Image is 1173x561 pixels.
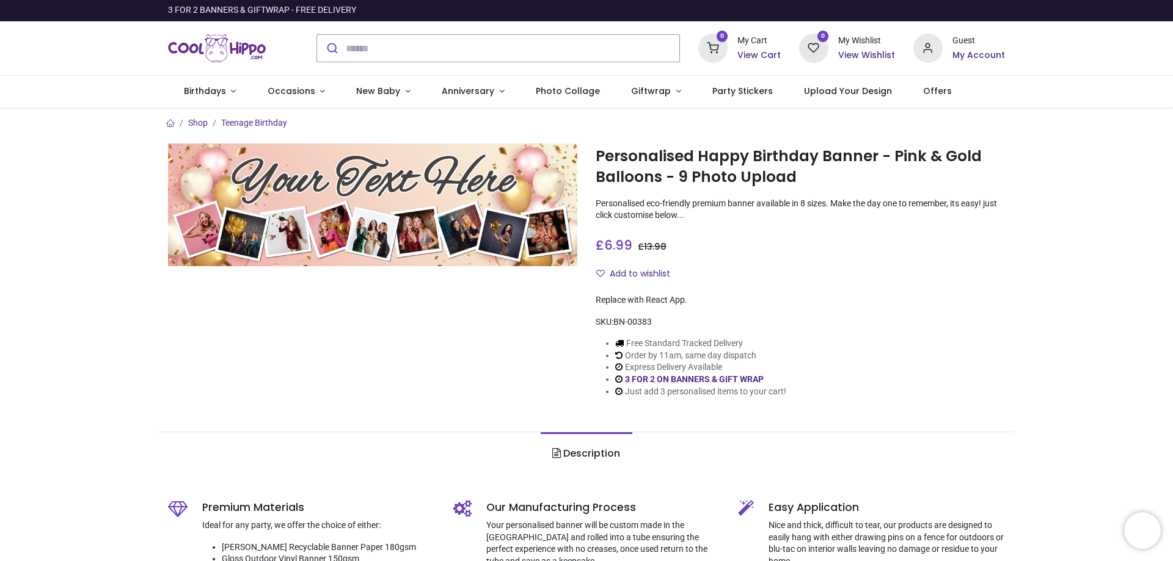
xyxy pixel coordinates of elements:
[541,432,632,475] a: Description
[748,4,1005,16] iframe: Customer reviews powered by Trustpilot
[644,241,667,253] span: 13.98
[952,49,1005,62] a: My Account
[268,85,315,97] span: Occasions
[615,386,786,398] li: Just add 3 personalised items to your cart!
[799,43,828,52] a: 0
[817,31,829,42] sup: 0
[317,35,346,62] button: Submit
[596,316,1005,328] div: SKU:
[615,361,786,374] li: Express Delivery Available
[202,519,435,532] p: Ideal for any party, we offer the choice of either:
[596,269,605,278] i: Add to wishlist
[615,76,696,107] a: Giftwrap
[717,31,728,42] sup: 0
[596,198,1005,222] p: Personalised eco-friendly premium banner available in 8 sizes. Make the day one to remember, its ...
[596,236,632,254] span: £
[952,35,1005,47] div: Guest
[188,118,208,128] a: Shop
[638,241,667,253] span: £
[168,31,266,65] img: Cool Hippo
[221,118,287,128] a: Teenage Birthday
[698,43,728,52] a: 0
[923,85,952,97] span: Offers
[631,85,671,97] span: Giftwrap
[1124,512,1161,549] iframe: Brevo live chat
[168,143,577,266] img: Personalised Happy Birthday Banner - Pink & Gold Balloons - 9 Photo Upload
[536,85,600,97] span: Photo Collage
[596,294,1005,306] div: Replace with React App.
[804,85,892,97] span: Upload Your Design
[596,146,1005,188] h1: Personalised Happy Birthday Banner - Pink & Gold Balloons - 9 Photo Upload
[252,76,341,107] a: Occasions
[838,49,895,62] a: View Wishlist
[769,500,1005,515] h5: Easy Application
[168,76,252,107] a: Birthdays
[356,85,400,97] span: New Baby
[222,541,435,554] li: [PERSON_NAME] Recyclable Banner Paper 180gsm
[737,49,781,62] a: View Cart
[184,85,226,97] span: Birthdays
[712,85,773,97] span: Party Stickers
[737,35,781,47] div: My Cart
[168,4,356,16] div: 3 FOR 2 BANNERS & GIFTWRAP - FREE DELIVERY
[615,350,786,362] li: Order by 11am, same day dispatch
[613,317,652,327] span: BN-00383
[604,236,632,254] span: 6.99
[168,31,266,65] a: Logo of Cool Hippo
[615,338,786,350] li: Free Standard Tracked Delivery
[838,35,895,47] div: My Wishlist
[341,76,426,107] a: New Baby
[442,85,494,97] span: Anniversary
[486,500,720,515] h5: Our Manufacturing Process
[596,264,681,284] button: Add to wishlistAdd to wishlist
[625,374,764,384] a: 3 FOR 2 ON BANNERS & GIFT WRAP
[426,76,520,107] a: Anniversary
[202,500,435,515] h5: Premium Materials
